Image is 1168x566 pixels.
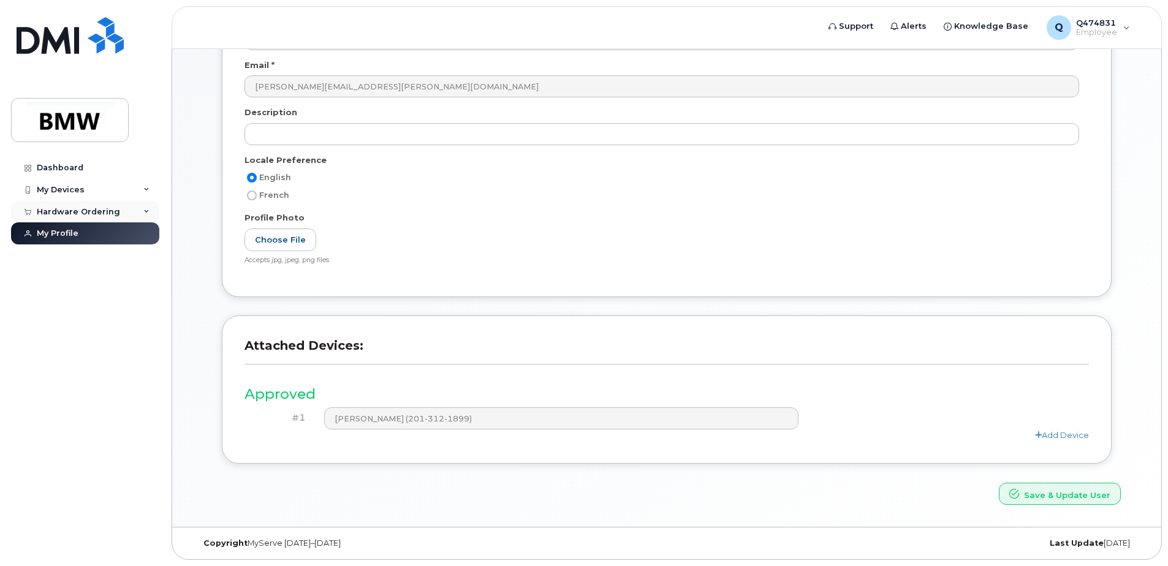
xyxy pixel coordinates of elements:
[901,20,927,32] span: Alerts
[245,387,1089,402] h3: Approved
[203,538,248,548] strong: Copyright
[954,20,1028,32] span: Knowledge Base
[247,191,257,200] input: French
[1038,15,1139,40] div: Q474831
[245,212,305,224] label: Profile Photo
[245,107,297,118] label: Description
[245,338,1089,364] h3: Attached Devices:
[1076,28,1117,37] span: Employee
[254,413,306,423] h4: #1
[1115,513,1159,557] iframe: Messenger Launcher
[839,20,873,32] span: Support
[1050,538,1104,548] strong: Last Update
[259,173,291,182] span: English
[824,538,1139,548] div: [DATE]
[245,154,327,166] label: Locale Preference
[247,173,257,183] input: English
[882,14,935,39] a: Alerts
[194,538,509,548] div: MyServe [DATE]–[DATE]
[935,14,1037,39] a: Knowledge Base
[1076,18,1117,28] span: Q474831
[999,483,1121,505] button: Save & Update User
[1035,430,1089,440] a: Add Device
[245,228,316,251] label: Choose File
[1055,20,1063,35] span: Q
[245,59,275,71] label: Email *
[820,14,882,39] a: Support
[245,256,1079,265] div: Accepts jpg, jpeg, png files
[259,191,289,200] span: French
